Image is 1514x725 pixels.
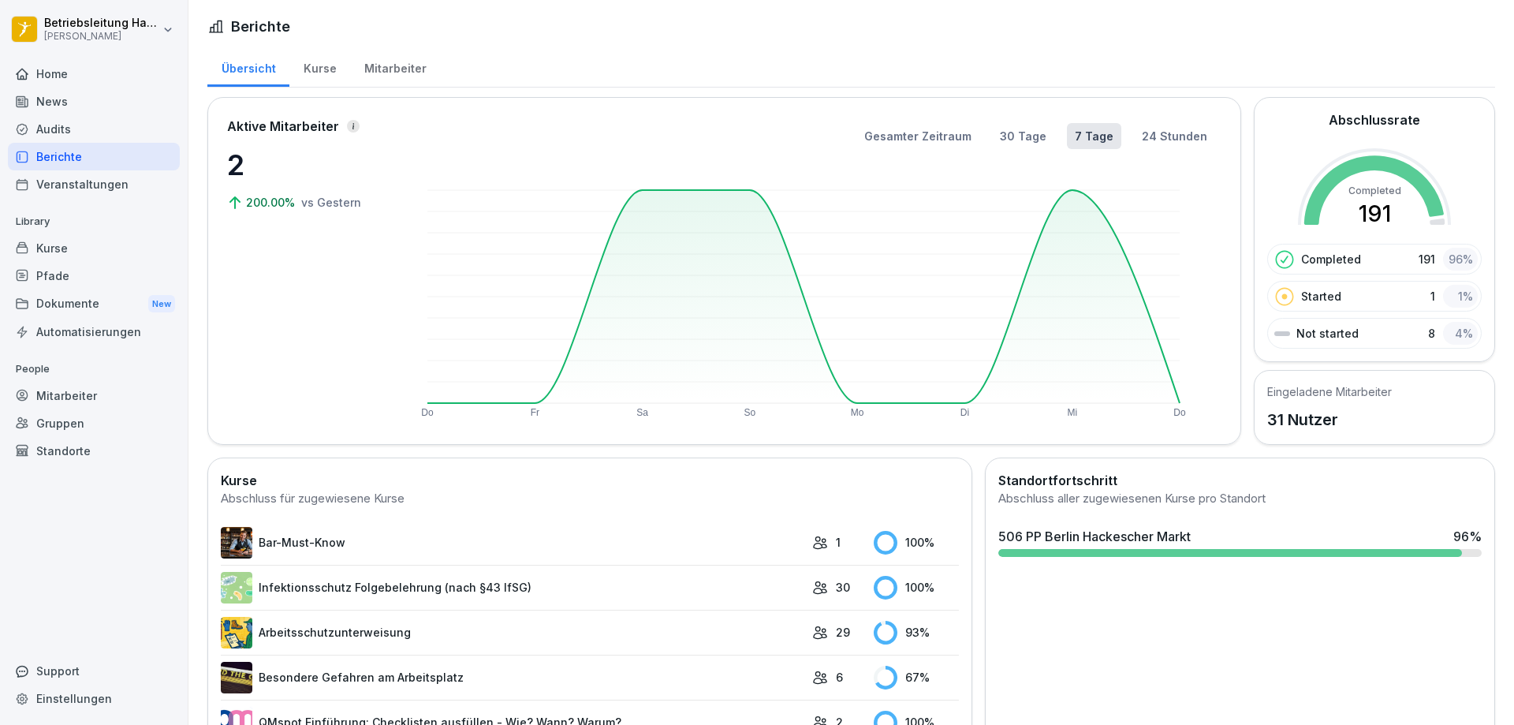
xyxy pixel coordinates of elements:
[8,409,180,437] a: Gruppen
[8,657,180,685] div: Support
[44,31,159,42] p: [PERSON_NAME]
[998,490,1482,508] div: Abschluss aller zugewiesenen Kurse pro Standort
[1301,251,1361,267] p: Completed
[221,662,804,693] a: Besondere Gefahren am Arbeitsplatz
[531,407,539,418] text: Fr
[8,60,180,88] a: Home
[421,407,434,418] text: Do
[8,290,180,319] a: DokumenteNew
[1443,322,1478,345] div: 4 %
[8,170,180,198] a: Veranstaltungen
[636,407,648,418] text: Sa
[836,534,841,551] p: 1
[289,47,350,87] a: Kurse
[8,234,180,262] a: Kurse
[874,666,959,689] div: 67 %
[1267,383,1392,400] h5: Eingeladene Mitarbeiter
[998,471,1482,490] h2: Standortfortschritt
[1173,407,1186,418] text: Do
[1301,288,1341,305] p: Started
[1453,527,1482,546] div: 96 %
[874,576,959,600] div: 100 %
[874,621,959,645] div: 93 %
[207,47,289,87] a: Übersicht
[1443,285,1478,308] div: 1 %
[1267,408,1392,432] p: 31 Nutzer
[856,123,979,149] button: Gesamter Zeitraum
[44,17,159,30] p: Betriebsleitung Hackescher Marktz
[836,579,850,596] p: 30
[221,527,252,559] img: avw4yih0pjczq94wjribdn74.png
[836,624,850,641] p: 29
[8,685,180,712] a: Einstellungen
[1430,288,1435,305] p: 1
[1067,123,1121,149] button: 7 Tage
[221,572,804,604] a: Infektionsschutz Folgebelehrung (nach §43 IfSG)
[221,527,804,559] a: Bar-Must-Know
[8,357,180,382] p: People
[148,295,175,313] div: New
[8,437,180,465] a: Standorte
[8,209,180,234] p: Library
[998,527,1191,546] div: 506 PP Berlin Hackescher Markt
[1067,407,1077,418] text: Mi
[1428,325,1435,342] p: 8
[1443,248,1478,271] div: 96 %
[350,47,440,87] a: Mitarbeiter
[246,194,298,211] p: 200.00%
[301,194,361,211] p: vs Gestern
[8,143,180,170] a: Berichte
[851,407,864,418] text: Mo
[1329,110,1420,129] h2: Abschlussrate
[992,123,1054,149] button: 30 Tage
[874,531,959,555] div: 100 %
[8,318,180,346] a: Automatisierungen
[960,407,969,418] text: Di
[227,144,385,186] p: 2
[221,617,804,648] a: Arbeitsschutzunterweisung
[221,490,959,508] div: Abschluss für zugewiesene Kurse
[1419,251,1435,267] p: 191
[221,572,252,604] img: tgff07aey9ahi6f4hltuk21p.png
[221,662,252,693] img: zq4t51x0wy87l3xh8s87q7rq.png
[836,669,843,686] p: 6
[221,471,959,490] h2: Kurse
[231,16,290,37] h1: Berichte
[1296,325,1359,342] p: Not started
[227,117,339,136] p: Aktive Mitarbeiter
[744,407,756,418] text: So
[8,262,180,290] a: Pfade
[8,115,180,143] a: Audits
[992,521,1488,563] a: 506 PP Berlin Hackescher Markt96%
[1134,123,1215,149] button: 24 Stunden
[8,290,180,319] div: Dokumente
[221,617,252,648] img: bgsrfyvhdm6180ponve2jajk.png
[8,382,180,409] a: Mitarbeiter
[8,88,180,115] a: News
